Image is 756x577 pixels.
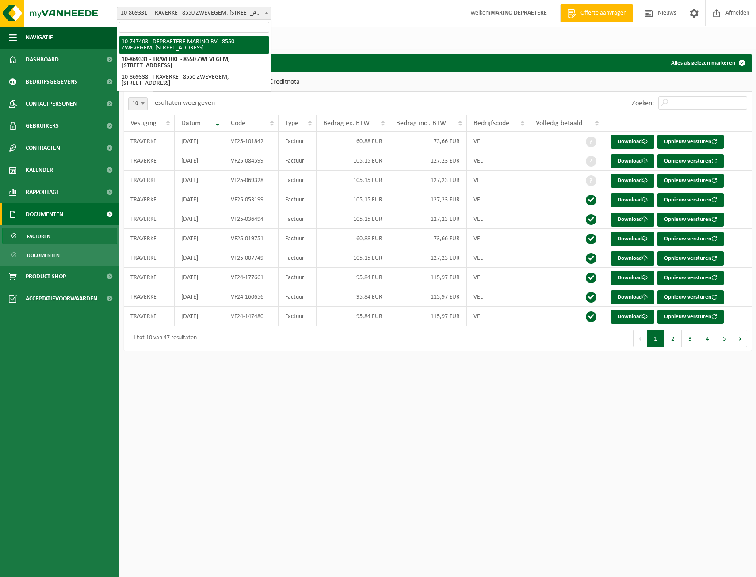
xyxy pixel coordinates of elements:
[611,251,654,266] a: Download
[175,307,224,326] td: [DATE]
[279,132,317,151] td: Factuur
[490,10,547,16] strong: MARINO DEPRAETERE
[26,115,59,137] span: Gebruikers
[682,330,699,347] button: 3
[26,203,63,225] span: Documenten
[611,290,654,304] a: Download
[467,151,529,171] td: VEL
[657,213,724,227] button: Opnieuw versturen
[26,137,60,159] span: Contracten
[224,171,279,190] td: VF25-069328
[317,151,389,171] td: 105,15 EUR
[657,174,724,188] button: Opnieuw versturen
[317,248,389,268] td: 105,15 EUR
[279,248,317,268] td: Factuur
[467,268,529,287] td: VEL
[26,181,60,203] span: Rapportage
[26,288,97,310] span: Acceptatievoorwaarden
[26,71,77,93] span: Bedrijfsgegevens
[26,93,77,115] span: Contactpersonen
[560,4,633,22] a: Offerte aanvragen
[699,330,716,347] button: 4
[175,171,224,190] td: [DATE]
[124,209,175,229] td: TRAVERKE
[473,120,509,127] span: Bedrijfscode
[26,27,53,49] span: Navigatie
[317,287,389,307] td: 95,84 EUR
[152,99,215,106] label: resultaten weergeven
[467,171,529,190] td: VEL
[317,229,389,248] td: 60,88 EUR
[657,154,724,168] button: Opnieuw versturen
[389,151,467,171] td: 127,23 EUR
[279,287,317,307] td: Factuur
[389,307,467,326] td: 115,97 EUR
[27,247,60,264] span: Documenten
[467,287,529,307] td: VEL
[2,247,117,263] a: Documenten
[124,132,175,151] td: TRAVERKE
[124,171,175,190] td: TRAVERKE
[317,132,389,151] td: 60,88 EUR
[323,120,370,127] span: Bedrag ex. BTW
[317,268,389,287] td: 95,84 EUR
[279,171,317,190] td: Factuur
[317,307,389,326] td: 95,84 EUR
[224,190,279,209] td: VF25-053199
[657,310,724,324] button: Opnieuw versturen
[389,171,467,190] td: 127,23 EUR
[231,120,245,127] span: Code
[317,209,389,229] td: 105,15 EUR
[279,307,317,326] td: Factuur
[279,268,317,287] td: Factuur
[119,54,269,72] li: 10-869331 - TRAVERKE - 8550 ZWEVEGEM, [STREET_ADDRESS]
[224,248,279,268] td: VF25-007749
[27,228,50,245] span: Facturen
[175,287,224,307] td: [DATE]
[124,248,175,268] td: TRAVERKE
[611,154,654,168] a: Download
[389,287,467,307] td: 115,97 EUR
[175,190,224,209] td: [DATE]
[279,151,317,171] td: Factuur
[657,251,724,266] button: Opnieuw versturen
[389,132,467,151] td: 73,66 EUR
[124,287,175,307] td: TRAVERKE
[117,7,271,20] span: 10-869331 - TRAVERKE - 8550 ZWEVEGEM, ELLESTRAAT 79D
[317,190,389,209] td: 105,15 EUR
[175,209,224,229] td: [DATE]
[578,9,629,18] span: Offerte aanvragen
[124,268,175,287] td: TRAVERKE
[611,213,654,227] a: Download
[119,72,269,89] li: 10-869338 - TRAVERKE - 8550 ZWEVEGEM, [STREET_ADDRESS]
[279,190,317,209] td: Factuur
[389,209,467,229] td: 127,23 EUR
[536,120,582,127] span: Volledig betaald
[224,132,279,151] td: VF25-101842
[124,190,175,209] td: TRAVERKE
[224,307,279,326] td: VF24-147480
[130,120,157,127] span: Vestiging
[664,330,682,347] button: 2
[611,174,654,188] a: Download
[2,228,117,244] a: Facturen
[611,310,654,324] a: Download
[124,307,175,326] td: TRAVERKE
[279,229,317,248] td: Factuur
[175,248,224,268] td: [DATE]
[467,209,529,229] td: VEL
[224,287,279,307] td: VF24-160656
[396,120,446,127] span: Bedrag incl. BTW
[611,193,654,207] a: Download
[279,209,317,229] td: Factuur
[119,36,269,54] li: 10-747403 - DEPRAETERE MARINO BV - 8550 ZWEVEGEM, [STREET_ADDRESS]
[285,120,298,127] span: Type
[611,135,654,149] a: Download
[657,271,724,285] button: Opnieuw versturen
[632,100,654,107] label: Zoeken:
[657,290,724,304] button: Opnieuw versturen
[175,132,224,151] td: [DATE]
[181,120,201,127] span: Datum
[716,330,733,347] button: 5
[224,268,279,287] td: VF24-177661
